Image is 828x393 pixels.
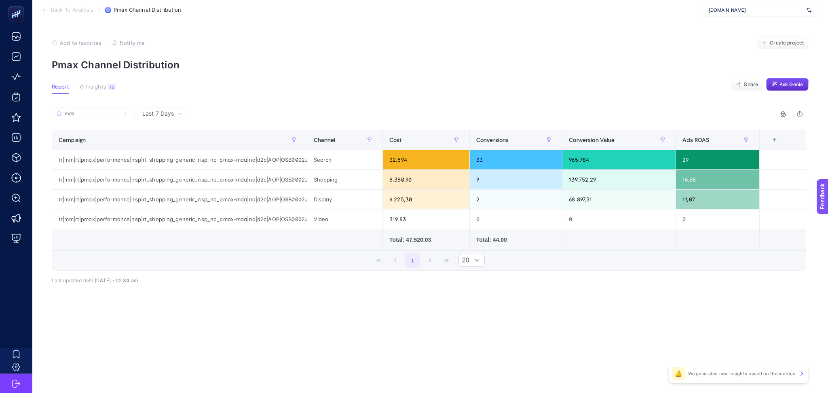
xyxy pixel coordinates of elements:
[470,170,562,189] div: 9
[307,190,383,209] div: Display
[766,78,809,91] button: Ask Genie
[405,253,420,268] button: 1
[676,170,759,189] div: 16,68
[470,190,562,209] div: 2
[52,84,69,90] span: Report
[59,137,86,143] span: Campaign
[459,254,469,266] span: Rows per page
[569,137,615,143] span: Conversion Value
[52,277,95,283] span: Last updated date:
[314,137,336,143] span: Channel
[389,137,402,143] span: Cost
[562,190,676,209] div: 68.897,51
[676,190,759,209] div: 11,07
[120,40,145,46] span: Notify me
[307,170,383,189] div: Shopping
[383,170,469,189] div: 8.380,90
[98,6,100,13] span: /
[142,110,174,118] span: Last 7 Days
[112,40,145,46] button: Notify me
[562,209,676,229] div: 0
[744,81,758,88] span: Share
[476,137,509,143] span: Conversions
[60,40,101,46] span: Add to favorites
[770,40,804,46] span: Create project
[767,137,782,143] div: +
[307,150,383,169] div: Search
[766,137,773,154] div: 6 items selected
[757,36,809,49] button: Create project
[676,150,759,169] div: 29
[676,209,759,229] div: 0
[52,59,809,71] p: Pmax Channel Distribution
[108,84,116,90] div: 12
[52,40,101,46] button: Add to favorites
[51,7,93,13] span: Back To Analysis
[307,209,383,229] div: Video
[95,277,138,283] span: [DATE]・02:34 am
[682,137,709,143] span: Ads ROAS
[86,84,106,90] span: Insights
[389,236,463,244] div: Total: 47.520.03
[383,209,469,229] div: 319,83
[709,7,803,13] span: [DOMAIN_NAME]
[383,150,469,169] div: 32.594
[383,190,469,209] div: 6.225,30
[807,6,811,14] img: svg%3e
[470,150,562,169] div: 33
[52,120,806,283] div: Last 7 Days
[52,190,307,209] div: tr|mm|rt|pmax|performance|nsp|rt_shopping_generic_nsp_na_pmax-mda|na|d2c|AOP|OSB0002JVA
[52,150,307,169] div: tr|mm|rt|pmax|performance|nsp|rt_shopping_generic_nsp_na_pmax-mda|na|d2c|AOP|OSB0002JVA
[562,150,676,169] div: 965.784
[5,2,31,9] span: Feedback
[65,111,120,117] input: Search
[52,170,307,189] div: tr|mm|rt|pmax|performance|nsp|rt_shopping_generic_nsp_na_pmax-mda|na|d2c|AOP|OSB0002JVA
[779,81,803,88] span: Ask Genie
[562,170,676,189] div: 139.752,29
[731,78,763,91] button: Share
[470,209,562,229] div: 0
[114,7,181,13] span: Pmax Channel Distribution
[52,209,307,229] div: tr|mm|rt|pmax|performance|nsp|rt_shopping_generic_nsp_na_pmax-mda|na|d2c|AOP|OSB0002JVA
[476,236,556,244] div: Total: 44.00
